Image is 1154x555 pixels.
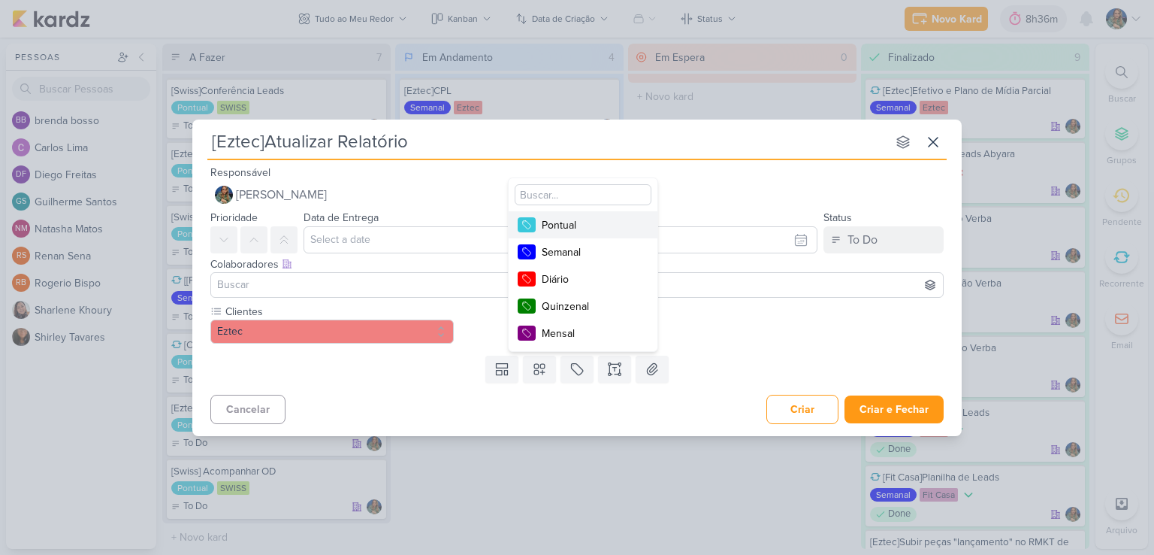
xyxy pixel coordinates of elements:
[542,271,639,287] div: Diário
[214,276,940,294] input: Buscar
[844,396,944,423] button: Criar e Fechar
[823,226,944,253] button: To Do
[210,320,454,344] button: Eztec
[210,211,258,224] label: Prioridade
[210,395,285,424] button: Cancelar
[210,166,270,179] label: Responsável
[509,265,657,293] button: Diário
[210,256,944,272] div: Colaboradores
[224,304,454,320] label: Clientes
[766,395,838,424] button: Criar
[542,217,639,233] div: Pontual
[509,320,657,347] button: Mensal
[207,129,887,156] input: Kard Sem Título
[509,293,657,320] button: Quinzenal
[509,238,657,265] button: Semanal
[304,226,817,253] input: Select a date
[542,244,639,260] div: Semanal
[542,326,639,341] div: Mensal
[823,211,852,224] label: Status
[515,184,651,205] input: Buscar...
[304,211,379,224] label: Data de Entrega
[847,231,878,249] div: To Do
[210,181,944,208] button: [PERSON_NAME]
[215,186,233,204] img: Isabella Gutierres
[509,211,657,238] button: Pontual
[236,186,327,204] span: [PERSON_NAME]
[542,299,639,314] div: Quinzenal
